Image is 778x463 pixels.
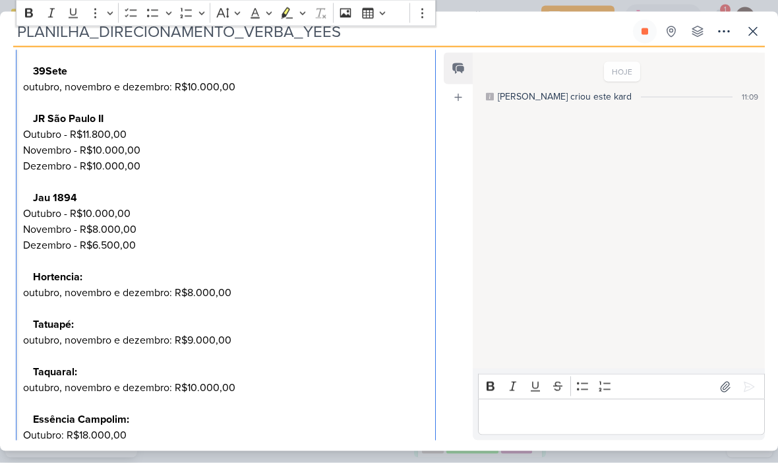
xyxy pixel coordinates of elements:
[23,427,429,443] p: Outubro: R$18.000,00
[23,237,429,253] p: Dezembro - R$6.500,00
[33,65,67,78] strong: 39Sete
[23,285,429,301] p: outubro, novembro e dezembro: R$8.000,00
[23,222,429,237] p: Novembro - R$8.000,00
[23,142,429,158] p: Novembro - R$10.000,00
[498,90,632,104] div: [PERSON_NAME] criou este kard
[23,332,429,348] p: outubro, novembro e dezembro: R$9.000,00
[478,374,765,400] div: Editor toolbar
[33,112,104,125] strong: JR São Paulo II
[23,380,429,396] p: outubro, novembro e dezembro: R$10.000,00
[33,365,77,379] strong: Taquaral:
[13,20,630,44] input: Kard Sem Título
[742,91,758,103] div: 11:09
[23,127,429,142] p: Outubro - R$11.800,00
[478,399,765,435] div: Editor editing area: main
[23,206,429,222] p: Outubro - R$10.000,00
[33,270,82,284] strong: Hortencia:
[640,26,650,37] div: Parar relógio
[33,413,129,426] strong: Essência Campolim:
[33,318,74,331] strong: Tatuapé:
[33,191,77,204] strong: Jau 1894
[23,79,429,95] p: outubro, novembro e dezembro: R$10.000,00
[23,158,429,174] p: Dezembro - R$10.000,00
